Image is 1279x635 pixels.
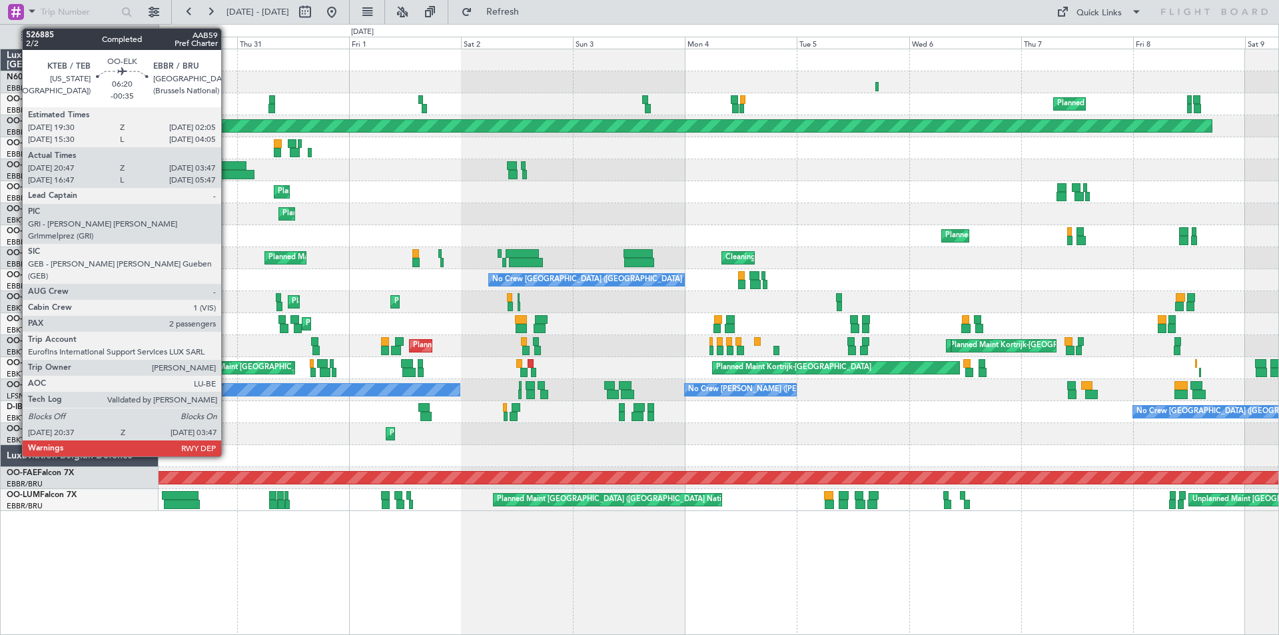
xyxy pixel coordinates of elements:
[7,325,40,335] a: EBKT/KJK
[306,314,461,334] div: Planned Maint Kortrijk-[GEOGRAPHIC_DATA]
[7,403,33,411] span: D-IBLU
[716,358,871,378] div: Planned Maint Kortrijk-[GEOGRAPHIC_DATA]
[413,336,654,356] div: Planned Maint [GEOGRAPHIC_DATA] ([GEOGRAPHIC_DATA] National)
[7,205,74,213] a: OO-FSXFalcon 7X
[7,293,114,301] a: OO-NSGCessna Citation CJ4
[35,32,141,41] span: All Aircraft
[161,27,184,38] div: [DATE]
[394,292,550,312] div: Planned Maint Kortrijk-[GEOGRAPHIC_DATA]
[573,37,685,49] div: Sun 3
[7,469,37,477] span: OO-FAE
[7,271,39,279] span: OO-SLM
[7,161,73,169] a: OO-ELKFalcon 8X
[497,490,738,510] div: Planned Maint [GEOGRAPHIC_DATA] ([GEOGRAPHIC_DATA] National)
[278,182,519,202] div: Planned Maint [GEOGRAPHIC_DATA] ([GEOGRAPHIC_DATA] National)
[7,315,40,323] span: OO-ROK
[7,259,43,269] a: EBBR/BRU
[7,369,40,379] a: EBKT/KJK
[7,215,40,225] a: EBKT/KJK
[7,403,105,411] a: D-IBLUCessna Citation M2
[461,37,573,49] div: Sat 2
[7,117,41,125] span: OO-HHO
[475,7,531,17] span: Refresh
[1021,37,1133,49] div: Thu 7
[7,281,43,291] a: EBBR/BRU
[1133,37,1245,49] div: Fri 8
[226,6,289,18] span: [DATE] - [DATE]
[7,501,43,511] a: EBBR/BRU
[7,105,43,115] a: EBBR/BRU
[492,270,715,290] div: No Crew [GEOGRAPHIC_DATA] ([GEOGRAPHIC_DATA] National)
[7,479,43,489] a: EBBR/BRU
[7,249,38,257] span: OO-GPE
[7,117,78,125] a: OO-HHOFalcon 8X
[725,248,948,268] div: Cleaning [GEOGRAPHIC_DATA] ([GEOGRAPHIC_DATA] National)
[7,347,40,357] a: EBKT/KJK
[1050,1,1148,23] button: Quick Links
[685,37,797,49] div: Mon 4
[7,227,75,235] a: OO-LAHFalcon 7X
[7,237,43,247] a: EBBR/BRU
[7,139,74,147] a: OO-VSFFalcon 8X
[282,204,438,224] div: Planned Maint Kortrijk-[GEOGRAPHIC_DATA]
[7,381,112,389] a: OO-LUXCessna Citation CJ4
[351,27,374,38] div: [DATE]
[7,95,39,103] span: OO-WLP
[7,303,40,313] a: EBKT/KJK
[7,491,77,499] a: OO-LUMFalcon 7X
[7,413,40,423] a: EBKT/KJK
[390,424,545,444] div: Planned Maint Kortrijk-[GEOGRAPHIC_DATA]
[945,226,1186,246] div: Planned Maint [GEOGRAPHIC_DATA] ([GEOGRAPHIC_DATA] National)
[7,139,37,147] span: OO-VSF
[7,183,72,191] a: OO-AIEFalcon 7X
[7,425,35,433] span: OO-JID
[7,95,85,103] a: OO-WLPGlobal 5500
[7,193,43,203] a: EBBR/BRU
[7,293,40,301] span: OO-NSG
[7,249,117,257] a: OO-GPEFalcon 900EX EASy II
[237,37,349,49] div: Thu 31
[7,227,39,235] span: OO-LAH
[189,358,430,378] div: Planned Maint [GEOGRAPHIC_DATA] ([GEOGRAPHIC_DATA] National)
[125,37,237,49] div: Wed 30
[909,37,1021,49] div: Wed 6
[7,391,43,401] a: LFSN/ENC
[41,2,117,22] input: Trip Number
[7,337,112,345] a: OO-LXACessna Citation CJ4
[7,73,38,81] span: N604GF
[7,183,35,191] span: OO-AIE
[950,336,1105,356] div: Planned Maint Kortrijk-[GEOGRAPHIC_DATA]
[7,469,74,477] a: OO-FAEFalcon 7X
[7,205,37,213] span: OO-FSX
[7,127,43,137] a: EBBR/BRU
[455,1,535,23] button: Refresh
[7,73,95,81] a: N604GFChallenger 604
[7,359,40,367] span: OO-ZUN
[7,271,113,279] a: OO-SLMCessna Citation XLS
[1057,94,1153,114] div: Planned Maint Milan (Linate)
[7,381,38,389] span: OO-LUX
[7,491,40,499] span: OO-LUM
[7,435,40,445] a: EBKT/KJK
[15,26,145,47] button: All Aircraft
[7,171,43,181] a: EBBR/BRU
[349,37,461,49] div: Fri 1
[1076,7,1122,20] div: Quick Links
[7,161,37,169] span: OO-ELK
[7,149,43,159] a: EBBR/BRU
[7,315,114,323] a: OO-ROKCessna Citation CJ4
[7,337,38,345] span: OO-LXA
[7,359,114,367] a: OO-ZUNCessna Citation CJ4
[7,83,43,93] a: EBBR/BRU
[797,37,909,49] div: Tue 5
[268,248,510,268] div: Planned Maint [GEOGRAPHIC_DATA] ([GEOGRAPHIC_DATA] National)
[7,425,93,433] a: OO-JIDCessna CJ1 525
[688,380,848,400] div: No Crew [PERSON_NAME] ([PERSON_NAME])
[292,292,447,312] div: Planned Maint Kortrijk-[GEOGRAPHIC_DATA]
